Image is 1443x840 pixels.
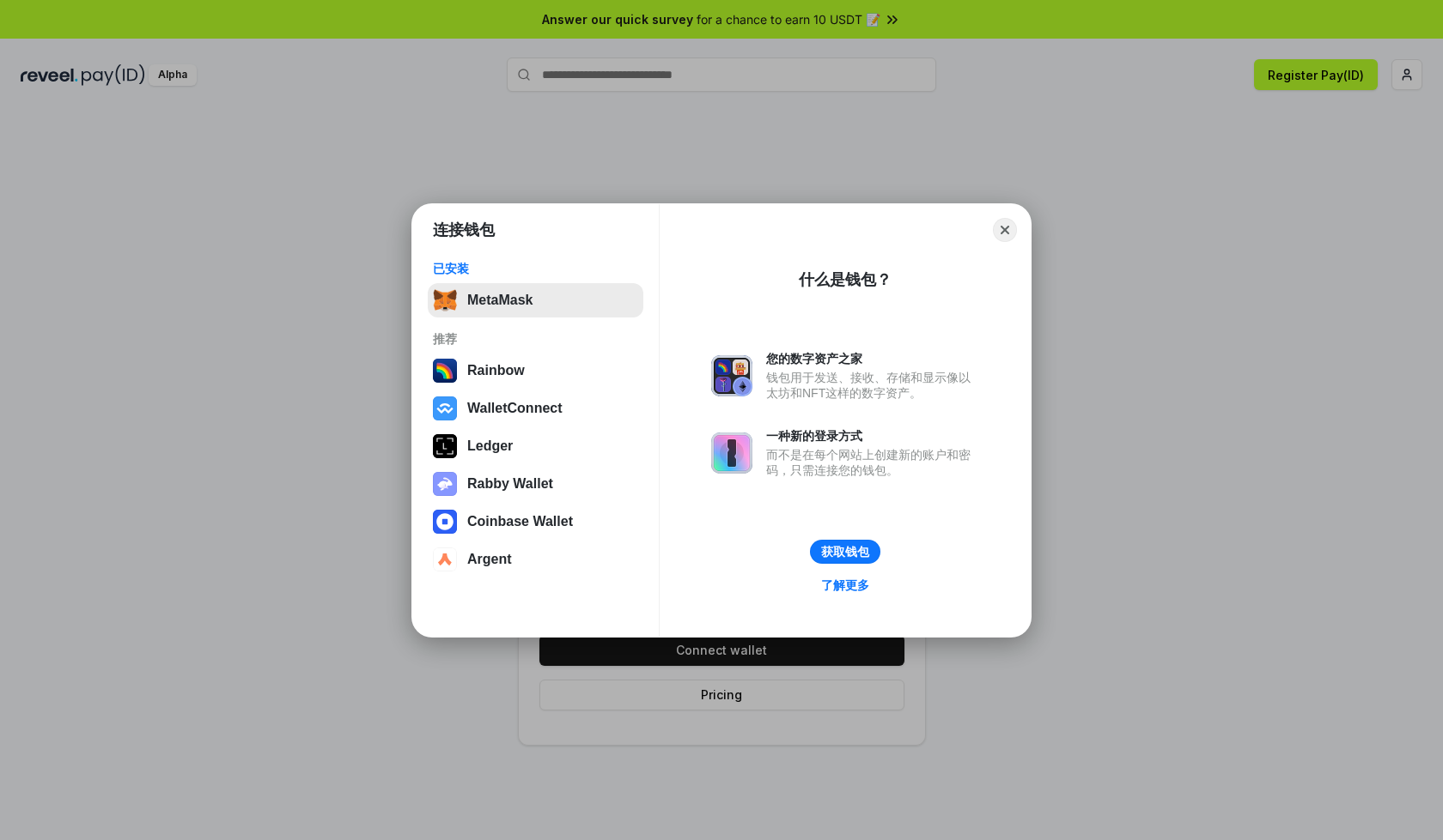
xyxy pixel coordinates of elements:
[810,540,880,564] button: 获取钱包
[428,354,643,388] button: Rainbow
[433,510,457,534] img: svg+xml,%3Csvg%20width%3D%2228%22%20height%3D%2228%22%20viewBox%3D%220%200%2028%2028%22%20fill%3D...
[467,293,533,308] div: MetaMask
[433,261,638,276] div: 已安装
[993,218,1017,242] button: Close
[433,288,457,312] img: svg+xml,%3Csvg%20fill%3D%22none%22%20height%3D%2233%22%20viewBox%3D%220%200%2035%2033%22%20width%...
[799,269,892,290] div: 什么是钱包？
[433,220,495,240] h1: 连接钱包
[428,467,643,501] button: Rabby Wallet
[766,428,979,444] div: 一种新的登录方式
[428,283,643,317] button: MetaMask
[467,476,553,492] div: Rabby Wallet
[766,370,979,401] div: 钱包用于发送、接收、存储和显示像以太坊和NFT这样的数字资产。
[711,355,752,396] img: svg+xml,%3Csvg%20xmlns%3D%22http%3A%2F%2Fwww.w3.org%2F2000%2Fsvg%22%20fill%3D%22none%22%20viewBox...
[433,472,457,496] img: svg+xml,%3Csvg%20xmlns%3D%22http%3A%2F%2Fwww.w3.org%2F2000%2Fsvg%22%20fill%3D%22none%22%20viewBox...
[766,351,979,366] div: 您的数字资产之家
[766,447,979,478] div: 而不是在每个网站上创建新的账户和密码，只需连接您的钱包。
[433,359,457,383] img: svg+xml,%3Csvg%20width%3D%22120%22%20height%3D%22120%22%20viewBox%3D%220%200%20120%20120%22%20fil...
[467,552,512,567] div: Argent
[821,577,869,593] div: 了解更多
[467,363,525,378] div: Rainbow
[811,574,880,596] a: 了解更多
[433,547,457,571] img: svg+xml,%3Csvg%20width%3D%2228%22%20height%3D%2228%22%20viewBox%3D%220%200%2028%2028%22%20fill%3D...
[821,544,869,559] div: 获取钱包
[428,391,643,426] button: WalletConnect
[467,438,513,454] div: Ledger
[711,432,752,474] img: svg+xml,%3Csvg%20xmlns%3D%22http%3A%2F%2Fwww.w3.org%2F2000%2Fsvg%22%20fill%3D%22none%22%20viewBox...
[428,542,643,577] button: Argent
[428,505,643,539] button: Coinbase Wallet
[467,514,573,529] div: Coinbase Wallet
[433,396,457,420] img: svg+xml,%3Csvg%20width%3D%2228%22%20height%3D%2228%22%20viewBox%3D%220%200%2028%2028%22%20fill%3D...
[433,331,638,347] div: 推荐
[433,434,457,458] img: svg+xml,%3Csvg%20xmlns%3D%22http%3A%2F%2Fwww.w3.org%2F2000%2Fsvg%22%20width%3D%2228%22%20height%3...
[467,401,563,416] div: WalletConnect
[428,429,643,463] button: Ledger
